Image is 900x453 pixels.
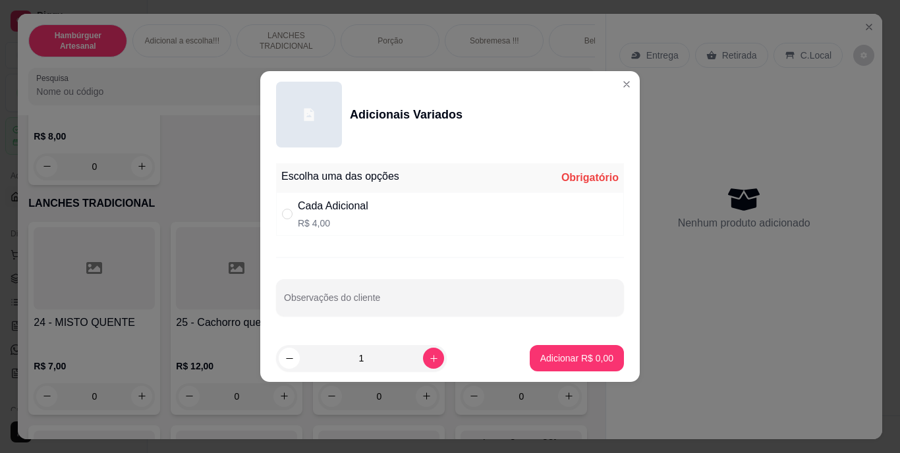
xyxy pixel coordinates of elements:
[616,74,637,95] button: Close
[561,170,619,186] div: Obrigatório
[281,169,399,184] div: Escolha uma das opções
[530,345,624,371] button: Adicionar R$ 0,00
[298,198,368,214] div: Cada Adicional
[423,348,444,369] button: increase-product-quantity
[298,217,368,230] p: R$ 4,00
[540,352,613,365] p: Adicionar R$ 0,00
[350,105,463,124] div: Adicionais Variados
[279,348,300,369] button: decrease-product-quantity
[284,296,616,309] input: Observações do cliente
